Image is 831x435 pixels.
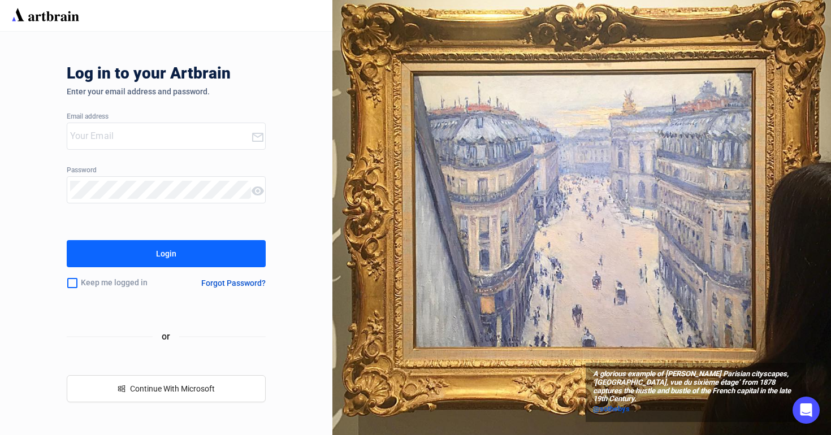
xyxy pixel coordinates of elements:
div: Log in to your Artbrain [67,64,406,87]
div: Email address [67,113,266,121]
span: A glorious example of [PERSON_NAME] Parisian cityscapes, ‘[GEOGRAPHIC_DATA], vue du sixième étage... [593,370,799,404]
div: Keep me logged in [67,271,176,295]
input: Your Email [70,127,252,145]
span: windows [118,385,125,393]
div: Forgot Password? [201,279,266,288]
span: @sothebys [593,404,630,413]
button: Login [67,240,266,267]
span: or [153,329,179,343]
div: Open Intercom Messenger [793,397,820,424]
a: @sothebys [593,403,799,415]
div: Login [156,245,176,263]
button: windowsContinue With Microsoft [67,375,266,402]
div: Enter your email address and password. [67,87,266,96]
div: Password [67,167,266,175]
span: Continue With Microsoft [130,384,215,393]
